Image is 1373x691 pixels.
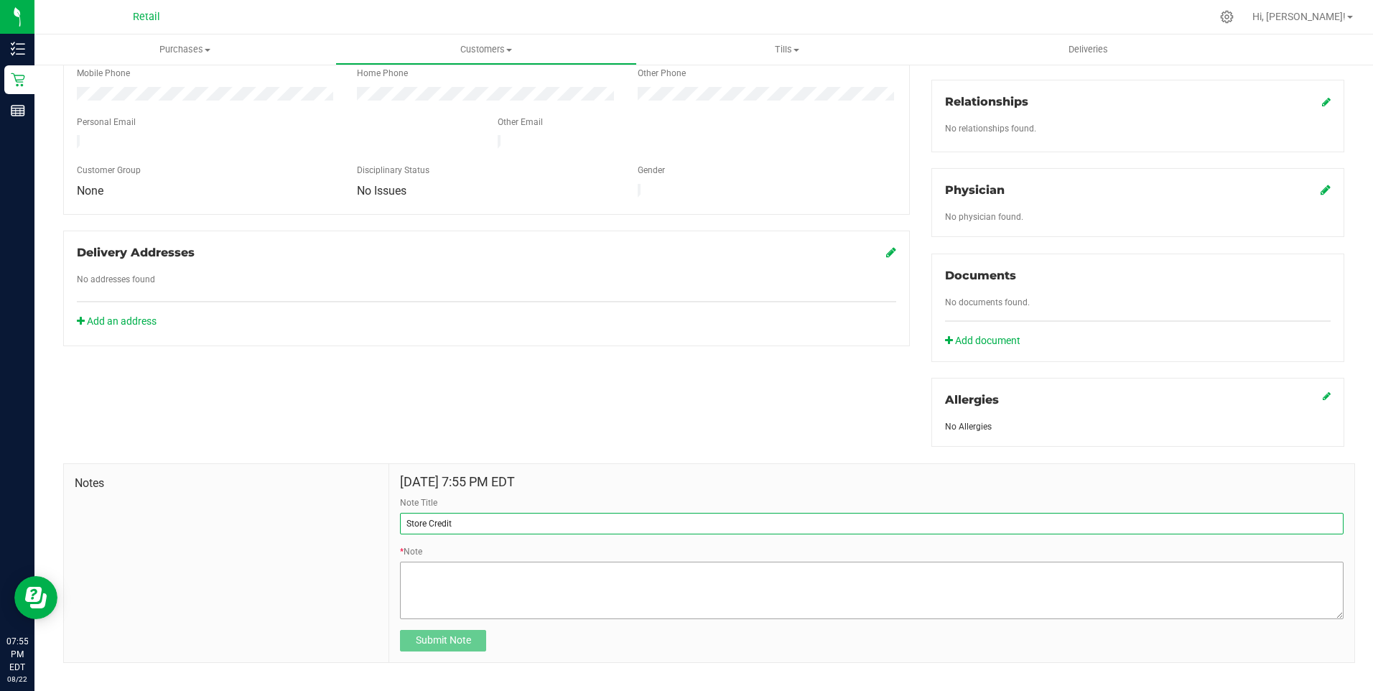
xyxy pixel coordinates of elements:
label: No relationships found. [945,122,1036,135]
span: Physician [945,183,1005,197]
span: Relationships [945,95,1028,108]
span: Tills [638,43,937,56]
label: Note Title [400,496,437,509]
button: Submit Note [400,630,486,651]
span: Notes [75,475,378,492]
a: Add document [945,333,1028,348]
inline-svg: Inventory [11,42,25,56]
inline-svg: Retail [11,73,25,87]
label: Note [400,545,422,558]
span: Allergies [945,393,999,407]
p: 07:55 PM EDT [6,635,28,674]
label: Other Email [498,116,543,129]
h4: [DATE] 7:55 PM EDT [400,475,1344,489]
div: No Allergies [945,420,1331,433]
label: Other Phone [638,67,686,80]
inline-svg: Reports [11,103,25,118]
a: Purchases [34,34,335,65]
label: Disciplinary Status [357,164,429,177]
span: No Issues [357,184,406,198]
a: Customers [335,34,636,65]
span: Documents [945,269,1016,282]
a: Tills [637,34,938,65]
label: Home Phone [357,67,408,80]
span: None [77,184,103,198]
label: Gender [638,164,665,177]
span: No physician found. [945,212,1023,222]
label: No addresses found [77,273,155,286]
span: Customers [336,43,636,56]
span: Deliveries [1049,43,1127,56]
p: 08/22 [6,674,28,685]
label: Mobile Phone [77,67,130,80]
div: Manage settings [1218,10,1236,24]
a: Add an address [77,315,157,327]
span: Retail [133,11,160,23]
a: Deliveries [938,34,1239,65]
span: Purchases [34,43,335,56]
label: Customer Group [77,164,141,177]
span: Submit Note [416,634,471,646]
span: Hi, [PERSON_NAME]! [1252,11,1346,22]
span: No documents found. [945,297,1030,307]
label: Personal Email [77,116,136,129]
iframe: Resource center [14,576,57,619]
span: Delivery Addresses [77,246,195,259]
